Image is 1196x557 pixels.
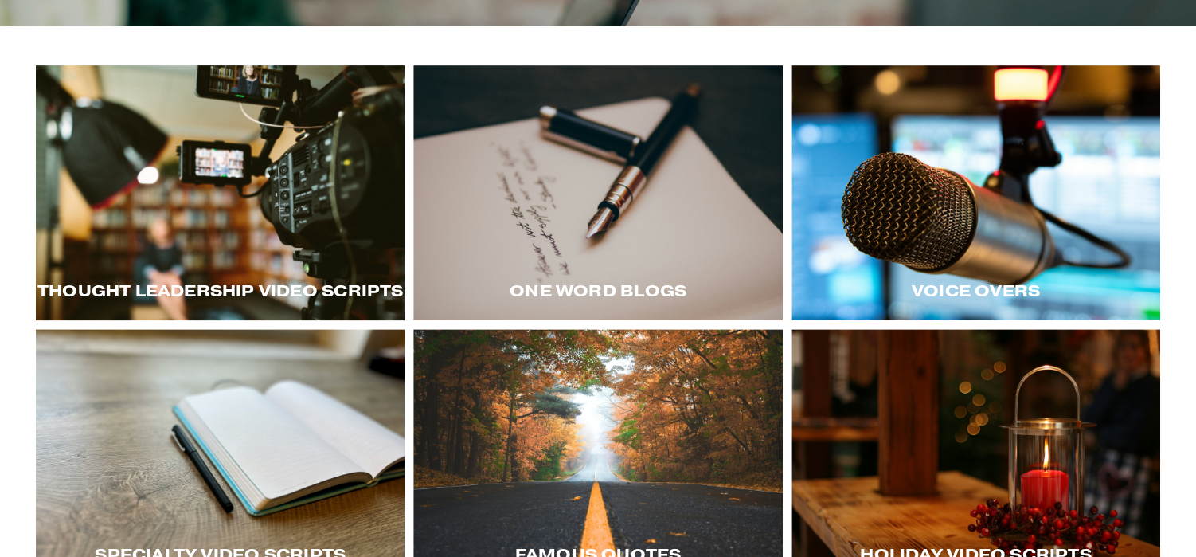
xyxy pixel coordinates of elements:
[510,280,686,301] span: One word blogs
[37,280,403,301] span: Thought LEadership Video Scripts
[912,280,1040,301] span: Voice Overs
